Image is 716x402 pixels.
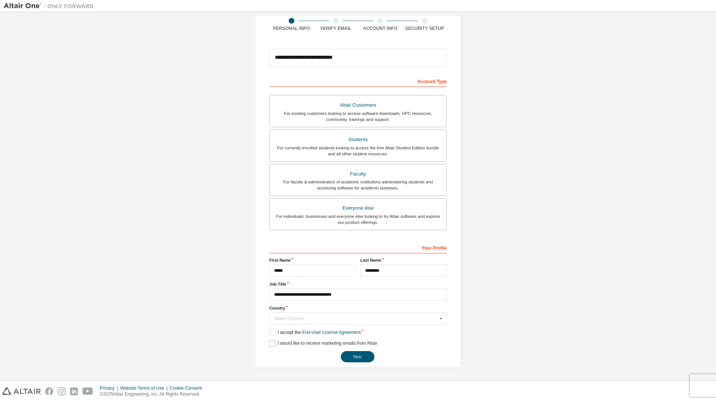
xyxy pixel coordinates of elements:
[70,387,78,395] img: linkedin.svg
[302,330,361,335] a: End-User License Agreement
[274,203,442,213] div: Everyone else
[100,391,206,398] p: © 2025 Altair Engineering, Inc. All Rights Reserved.
[269,75,447,87] div: Account Type
[2,387,41,395] img: altair_logo.svg
[269,281,447,287] label: Job Title
[269,25,314,31] div: Personal Info
[82,387,93,395] img: youtube.svg
[274,145,442,157] div: For currently enrolled students looking to access the free Altair Student Edition bundle and all ...
[314,25,358,31] div: Verify Email
[274,100,442,110] div: Altair Customers
[269,257,356,263] label: First Name
[269,241,447,253] div: Your Profile
[403,25,447,31] div: Security Setup
[58,387,66,395] img: instagram.svg
[170,385,206,391] div: Cookie Consent
[274,110,442,122] div: For existing customers looking to access software downloads, HPC resources, community, trainings ...
[274,213,442,225] div: For individuals, businesses and everyone else looking to try Altair software and explore our prod...
[269,305,447,311] label: Country
[341,351,374,362] button: Next
[120,385,170,391] div: Website Terms of Use
[274,169,442,179] div: Faculty
[45,387,53,395] img: facebook.svg
[358,25,403,31] div: Account Info
[274,316,437,321] div: Select Country
[4,2,97,10] img: Altair One
[274,134,442,145] div: Students
[100,385,120,391] div: Privacy
[360,257,447,263] label: Last Name
[274,179,442,191] div: For faculty & administrators of academic institutions administering students and accessing softwa...
[269,329,361,336] label: I accept the
[269,340,377,347] label: I would like to receive marketing emails from Altair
